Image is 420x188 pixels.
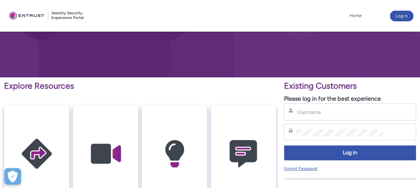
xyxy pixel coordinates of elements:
button: Open Preferences [4,168,21,185]
a: Forgot Password [284,166,317,171]
input: Username [296,109,383,116]
p: Explore Resources [4,80,276,92]
p: Existing Customers [284,80,416,92]
div: Cookie Preferences [4,168,21,185]
p: Please log in for the best experience [284,94,416,103]
span: Log in [288,149,412,157]
a: Home [348,11,363,21]
button: Log in [284,145,416,160]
